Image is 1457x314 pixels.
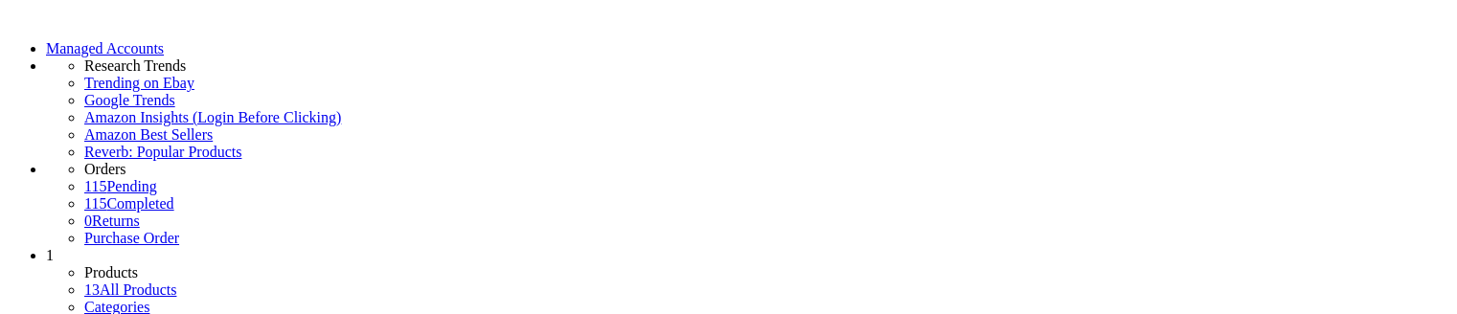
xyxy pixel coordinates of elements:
[84,75,1449,92] a: Trending on Ebay
[84,144,1449,161] a: Reverb: Popular Products
[84,213,92,229] span: 0
[84,57,1449,75] li: Research Trends
[84,230,179,246] a: Purchase Order
[84,92,1449,109] a: Google Trends
[46,40,164,56] a: Managed Accounts
[84,213,140,229] a: 0Returns
[84,195,174,212] a: 115Completed
[46,247,54,263] span: 1
[84,178,106,194] span: 115
[84,195,106,212] span: 115
[84,281,100,298] span: 13
[84,281,176,298] a: 13All Products
[84,126,1449,144] a: Amazon Best Sellers
[84,109,1449,126] a: Amazon Insights (Login Before Clicking)
[84,264,1449,281] li: Products
[84,161,1449,178] li: Orders
[84,178,1449,195] a: 115Pending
